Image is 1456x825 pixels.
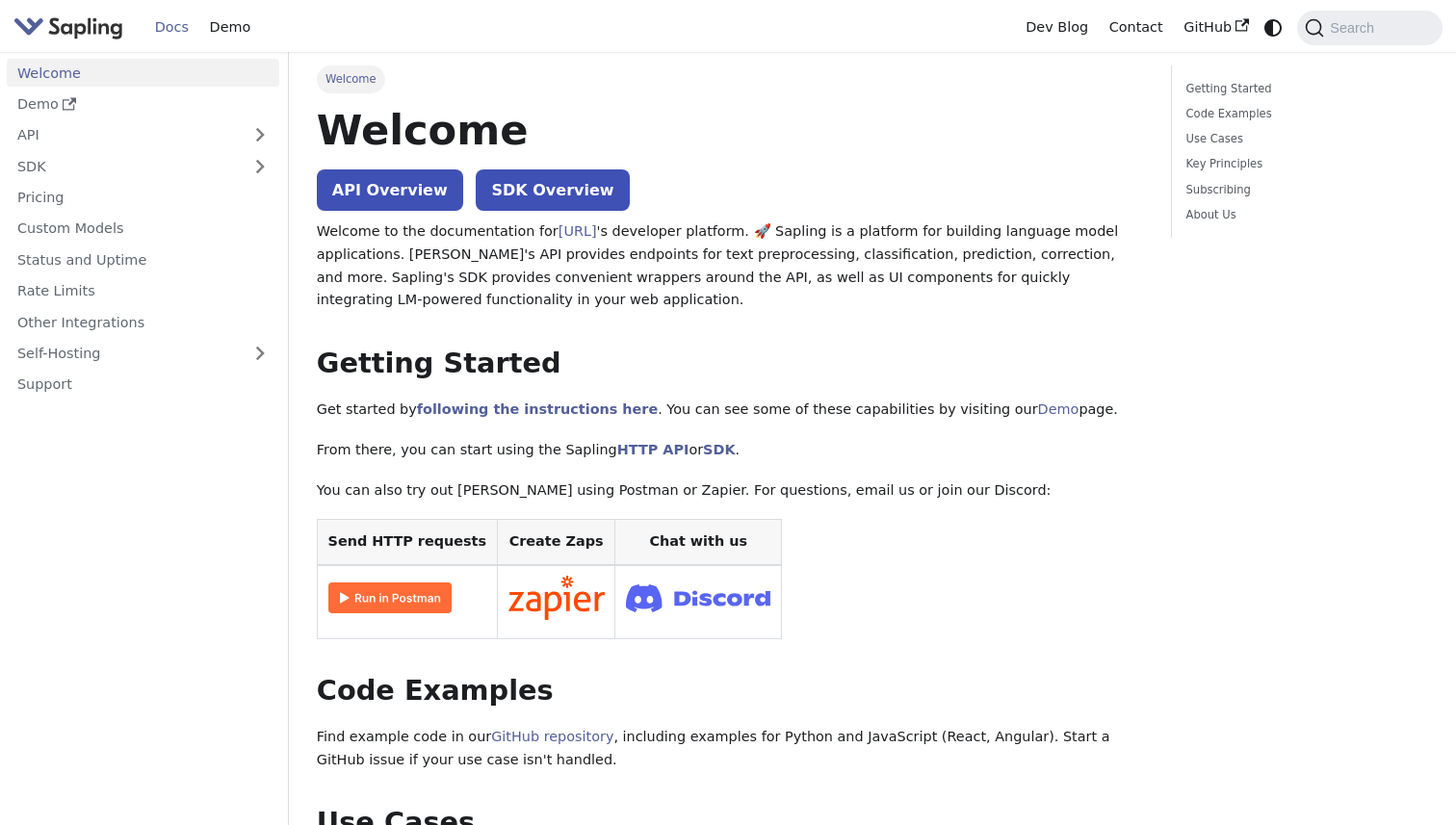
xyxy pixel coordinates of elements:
p: From there, you can start using the Sapling or . [317,439,1144,462]
a: [URL] [559,223,597,239]
th: Create Zaps [497,520,615,565]
img: Sapling.ai [13,13,123,41]
a: Key Principles [1186,155,1421,173]
a: Getting Started [1186,80,1421,98]
a: Dev Blog [1015,13,1098,42]
a: Other Integrations [7,308,279,336]
a: GitHub repository [491,729,613,744]
a: Status and Uptime [7,245,279,273]
a: Demo [1038,401,1079,417]
img: Join Discord [626,579,770,618]
button: Search (Command+K) [1297,11,1442,45]
a: Contact [1099,13,1174,42]
p: You can also try out [PERSON_NAME] using Postman or Zapier. For questions, email us or join our D... [317,479,1144,503]
a: Custom Models [7,215,279,243]
a: Demo [7,90,279,118]
p: Welcome to the documentation for 's developer platform. 🚀 Sapling is a platform for building lang... [317,220,1144,312]
h1: Welcome [317,104,1144,156]
a: following the instructions here [417,401,658,417]
a: SDK [7,152,241,180]
button: Expand sidebar category 'SDK' [241,152,279,180]
a: Self-Hosting [7,340,279,368]
a: Demo [199,13,261,42]
p: Find example code in our , including examples for Python and JavaScript (React, Angular). Start a... [317,726,1144,772]
a: Sapling.aiSapling.ai [13,13,130,41]
a: SDK Overview [476,169,629,211]
span: Welcome [317,65,385,92]
th: Chat with us [615,520,782,565]
h2: Code Examples [317,674,1144,709]
h2: Getting Started [317,347,1144,381]
a: SDK [703,442,735,457]
a: Subscribing [1186,181,1421,199]
a: Welcome [7,59,279,87]
a: About Us [1186,206,1421,224]
th: Send HTTP requests [317,520,497,565]
button: Switch between dark and light mode (currently system mode) [1260,13,1287,41]
img: Connect in Zapier [508,576,605,620]
a: Support [7,371,279,399]
a: API [7,121,241,149]
a: HTTP API [617,442,689,457]
a: Use Cases [1186,130,1421,148]
a: Code Examples [1186,105,1421,123]
a: API Overview [317,169,463,211]
a: Pricing [7,184,279,212]
img: Run in Postman [328,582,452,613]
button: Expand sidebar category 'API' [241,121,279,149]
a: Docs [144,13,199,42]
span: Search [1324,20,1386,36]
a: Rate Limits [7,277,279,305]
a: GitHub [1173,13,1259,42]
nav: Breadcrumbs [317,65,1144,92]
p: Get started by . You can see some of these capabilities by visiting our page. [317,399,1144,422]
